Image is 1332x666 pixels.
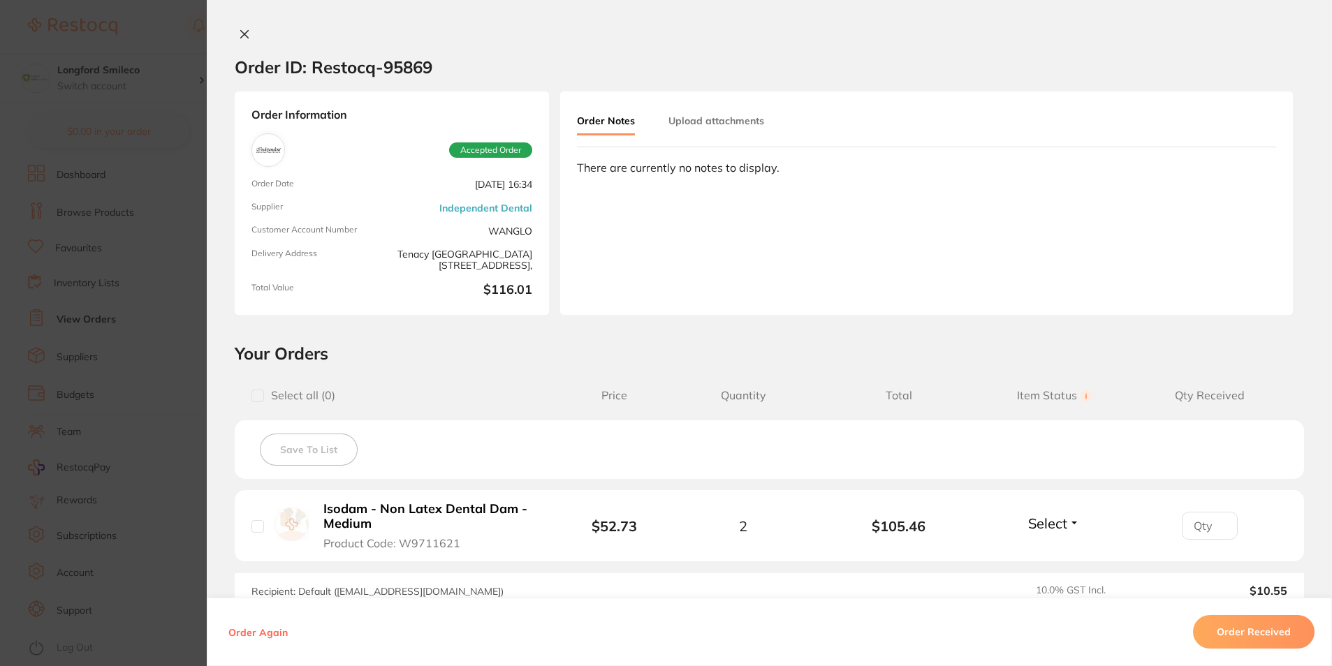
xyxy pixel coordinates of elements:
[251,249,386,272] span: Delivery Address
[668,108,764,133] button: Upload attachments
[562,389,666,402] span: Price
[251,283,386,298] span: Total Value
[1193,615,1315,649] button: Order Received
[439,202,532,214] a: Independent Dental
[1036,584,1156,597] span: 10.0 % GST Incl.
[821,389,976,402] span: Total
[397,249,532,272] span: Tenacy [GEOGRAPHIC_DATA][STREET_ADDRESS],
[264,389,335,402] span: Select all ( 0 )
[666,389,821,402] span: Quantity
[1132,389,1287,402] span: Qty Received
[577,161,1276,174] div: There are currently no notes to display.
[592,517,637,535] b: $52.73
[251,585,504,598] span: Recipient: Default ( [EMAIL_ADDRESS][DOMAIN_NAME] )
[251,179,386,191] span: Order Date
[251,108,532,122] strong: Order Information
[1028,515,1067,532] span: Select
[449,142,532,158] span: Accepted Order
[976,389,1132,402] span: Item Status
[251,202,386,214] span: Supplier
[1182,512,1238,540] input: Qty
[255,137,281,163] img: Independent Dental
[821,518,976,534] b: $105.46
[739,518,747,534] span: 2
[1167,584,1287,597] output: $10.55
[397,283,532,298] b: $116.01
[397,179,532,191] span: [DATE] 16:34
[1024,515,1084,532] button: Select
[275,508,309,542] img: Isodam - Non Latex Dental Dam - Medium
[251,225,386,237] span: Customer Account Number
[235,57,432,77] h2: Order ID: Restocq- 95869
[323,502,537,531] b: Isodam - Non Latex Dental Dam - Medium
[319,501,541,550] button: Isodam - Non Latex Dental Dam - Medium Product Code: W9711621
[260,434,358,466] button: Save To List
[224,626,292,638] button: Order Again
[577,108,635,135] button: Order Notes
[323,537,460,549] span: Product Code: W9711621
[397,225,532,237] span: WANGLO
[235,343,1304,364] h2: Your Orders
